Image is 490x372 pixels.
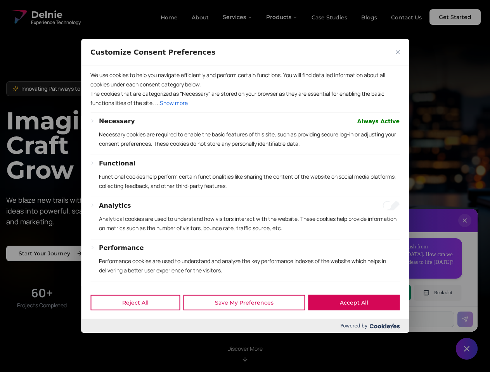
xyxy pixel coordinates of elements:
[99,201,131,210] button: Analytics
[183,295,305,310] button: Save My Preferences
[383,201,400,210] input: Enable Analytics
[99,117,135,126] button: Necessary
[369,324,400,329] img: Cookieyes logo
[396,50,400,54] img: Close
[99,214,400,233] p: Analytical cookies are used to understand how visitors interact with the website. These cookies h...
[90,295,180,310] button: Reject All
[357,117,400,126] span: Always Active
[99,130,400,148] p: Necessary cookies are required to enable the basic features of this site, such as providing secur...
[160,98,188,108] button: Show more
[90,71,400,89] p: We use cookies to help you navigate efficiently and perform certain functions. You will find deta...
[81,319,409,333] div: Powered by
[99,257,400,275] p: Performance cookies are used to understand and analyze the key performance indexes of the website...
[90,89,400,108] p: The cookies that are categorized as "Necessary" are stored on your browser as they are essential ...
[308,295,400,310] button: Accept All
[99,172,400,191] p: Functional cookies help perform certain functionalities like sharing the content of the website o...
[99,159,135,168] button: Functional
[90,48,215,57] span: Customize Consent Preferences
[99,243,144,253] button: Performance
